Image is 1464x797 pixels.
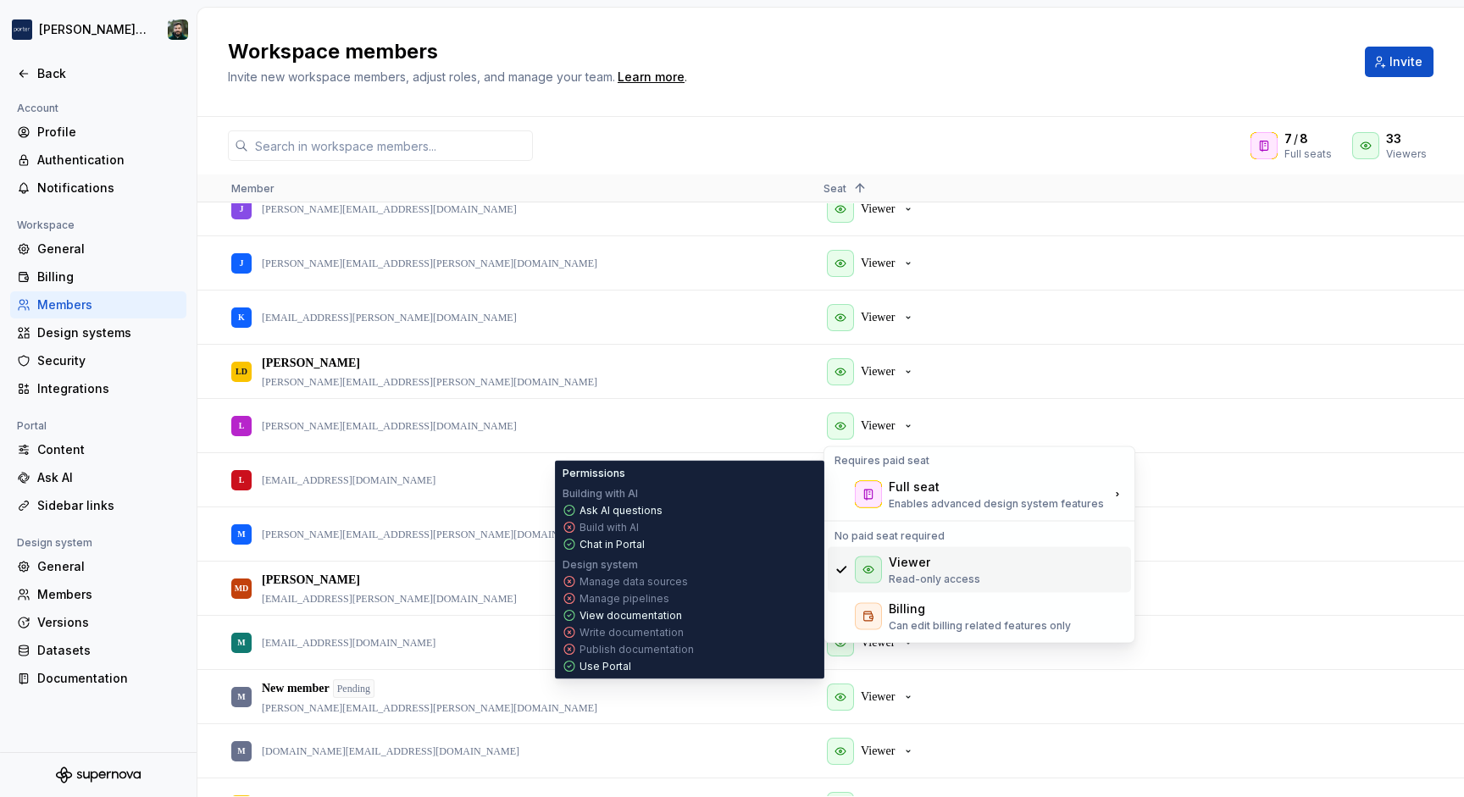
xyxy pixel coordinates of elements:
[37,352,180,369] div: Security
[236,355,247,388] div: LD
[10,291,186,318] a: Members
[579,660,631,673] p: Use Portal
[579,575,688,589] p: Manage data sources
[579,592,669,606] p: Manage pipelines
[10,319,186,346] a: Design systems
[889,479,940,495] div: Full seat
[10,98,65,119] div: Account
[861,309,895,326] p: Viewer
[10,637,186,664] a: Datasets
[10,347,186,374] a: Security
[889,619,1071,633] p: Can edit billing related features only
[237,626,245,659] div: M
[262,572,360,589] p: [PERSON_NAME]
[37,152,180,169] div: Authentication
[37,324,180,341] div: Design systems
[237,680,245,713] div: M
[262,528,597,541] p: [PERSON_NAME][EMAIL_ADDRESS][PERSON_NAME][DOMAIN_NAME]
[37,614,180,631] div: Versions
[37,586,180,603] div: Members
[861,363,895,380] p: Viewer
[1284,147,1332,161] div: Full seats
[10,464,186,491] a: Ask AI
[823,734,922,768] button: Viewer
[10,581,186,608] a: Members
[262,592,517,606] p: [EMAIL_ADDRESS][PERSON_NAME][DOMAIN_NAME]
[579,643,694,656] p: Publish documentation
[262,680,330,697] p: New member
[889,573,980,586] p: Read-only access
[861,255,895,272] p: Viewer
[262,701,597,715] p: [PERSON_NAME][EMAIL_ADDRESS][PERSON_NAME][DOMAIN_NAME]
[37,241,180,257] div: General
[1300,130,1308,147] span: 8
[228,38,1345,65] h2: Workspace members
[861,201,895,218] p: Viewer
[823,246,922,280] button: Viewer
[262,257,597,270] p: [PERSON_NAME][EMAIL_ADDRESS][PERSON_NAME][DOMAIN_NAME]
[889,601,925,617] div: Billing
[3,11,193,48] button: [PERSON_NAME] AirlinesAndlei Lisboa
[248,130,533,161] input: Search in workspace members...
[823,680,922,714] button: Viewer
[828,526,1131,546] div: No paid seat required
[231,182,274,195] span: Member
[1389,53,1422,70] span: Invite
[240,246,244,280] div: J
[37,469,180,486] div: Ask AI
[579,521,639,534] p: Build with AI
[579,538,645,551] p: Chat in Portal
[56,767,141,783] svg: Supernova Logo
[37,558,180,575] div: General
[262,355,360,372] p: [PERSON_NAME]
[10,174,186,202] a: Notifications
[10,492,186,519] a: Sidebar links
[237,734,245,767] div: M
[615,71,687,84] span: .
[563,558,638,572] p: Design system
[37,642,180,659] div: Datasets
[10,436,186,463] a: Content
[618,69,685,86] a: Learn more
[10,533,99,553] div: Design system
[579,504,663,517] p: Ask AI questions
[10,553,186,580] a: General
[10,375,186,402] a: Integrations
[861,689,895,706] p: Viewer
[823,409,922,443] button: Viewer
[37,268,180,285] div: Billing
[823,355,922,389] button: Viewer
[37,180,180,196] div: Notifications
[39,21,147,38] div: [PERSON_NAME] Airlines
[262,636,435,650] p: [EMAIL_ADDRESS][DOMAIN_NAME]
[823,192,922,226] button: Viewer
[12,19,32,40] img: f0306bc8-3074-41fb-b11c-7d2e8671d5eb.png
[168,19,188,40] img: Andlei Lisboa
[1386,147,1427,161] div: Viewers
[10,665,186,692] a: Documentation
[37,124,180,141] div: Profile
[239,463,245,496] div: L
[10,609,186,636] a: Versions
[828,451,1131,471] div: Requires paid seat
[333,679,374,698] div: Pending
[1386,130,1401,147] span: 33
[10,119,186,146] a: Profile
[10,235,186,263] a: General
[240,192,244,225] div: J
[10,416,53,436] div: Portal
[861,418,895,434] p: Viewer
[262,202,517,216] p: [PERSON_NAME][EMAIL_ADDRESS][DOMAIN_NAME]
[37,380,180,397] div: Integrations
[37,441,180,458] div: Content
[37,497,180,514] div: Sidebar links
[262,473,435,487] p: [EMAIL_ADDRESS][DOMAIN_NAME]
[262,311,517,324] p: [EMAIL_ADDRESS][PERSON_NAME][DOMAIN_NAME]
[37,670,180,687] div: Documentation
[235,572,249,605] div: MD
[1365,47,1433,77] button: Invite
[563,467,625,480] p: Permissions
[239,409,245,442] div: L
